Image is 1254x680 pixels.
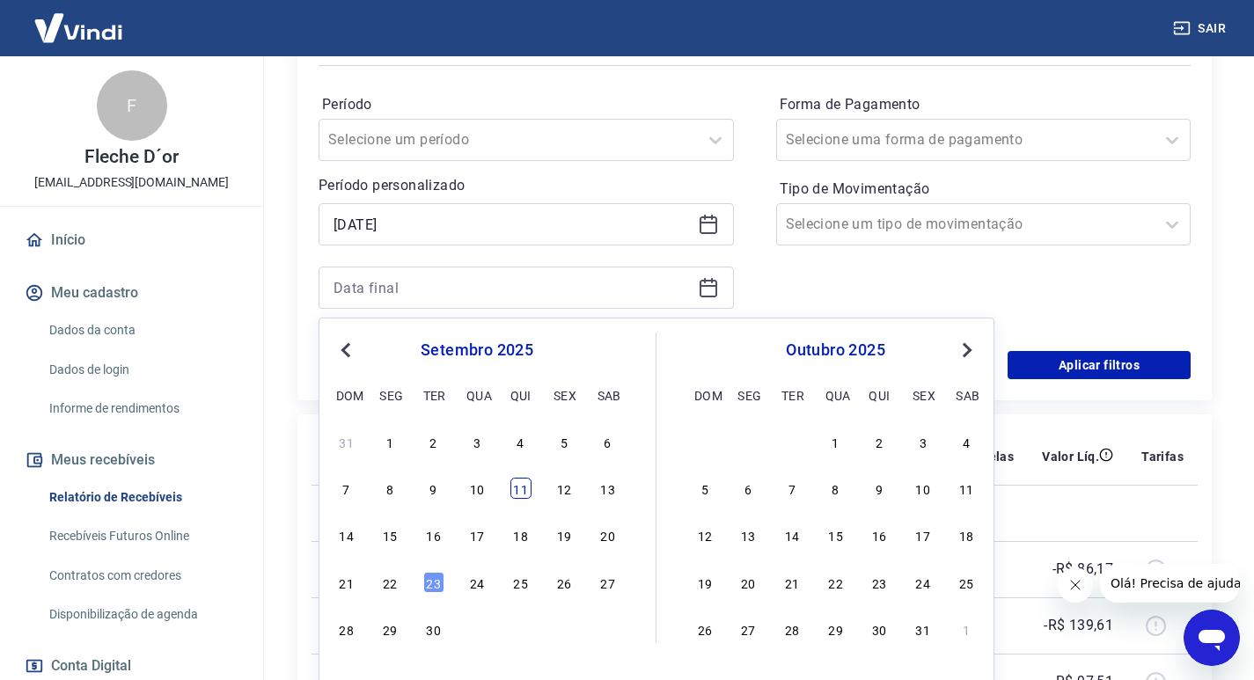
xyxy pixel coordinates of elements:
[694,572,715,593] div: Choose domingo, 19 de outubro de 2025
[869,431,890,452] div: Choose quinta-feira, 2 de outubro de 2025
[694,384,715,406] div: dom
[737,431,759,452] div: Choose segunda-feira, 29 de setembro de 2025
[598,618,619,640] div: Choose sábado, 4 de outubro de 2025
[554,384,575,406] div: sex
[334,428,620,641] div: month 2025-09
[42,596,242,632] a: Disponibilização de agenda
[42,479,242,515] a: Relatório de Recebíveis
[869,384,890,406] div: qui
[598,572,619,593] div: Choose sábado, 27 de setembro de 2025
[379,524,400,545] div: Choose segunda-feira, 15 de setembro de 2025
[1008,351,1191,379] button: Aplicar filtros
[554,524,575,545] div: Choose sexta-feira, 19 de setembro de 2025
[21,274,242,312] button: Meu cadastro
[335,340,356,361] button: Previous Month
[554,618,575,640] div: Choose sexta-feira, 3 de outubro de 2025
[510,618,532,640] div: Choose quinta-feira, 2 de outubro de 2025
[1184,610,1240,666] iframe: Botão para abrir a janela de mensagens
[825,431,847,452] div: Choose quarta-feira, 1 de outubro de 2025
[466,524,488,545] div: Choose quarta-feira, 17 de setembro de 2025
[1042,448,1099,465] p: Valor Líq.
[34,173,229,192] p: [EMAIL_ADDRESS][DOMAIN_NAME]
[336,431,357,452] div: Choose domingo, 31 de agosto de 2025
[956,384,977,406] div: sab
[956,572,977,593] div: Choose sábado, 25 de outubro de 2025
[737,572,759,593] div: Choose segunda-feira, 20 de outubro de 2025
[598,384,619,406] div: sab
[510,572,532,593] div: Choose quinta-feira, 25 de setembro de 2025
[554,572,575,593] div: Choose sexta-feira, 26 de setembro de 2025
[694,478,715,499] div: Choose domingo, 5 de outubro de 2025
[1170,12,1233,45] button: Sair
[694,524,715,545] div: Choose domingo, 12 de outubro de 2025
[1141,448,1184,465] p: Tarifas
[21,441,242,479] button: Meus recebíveis
[737,618,759,640] div: Choose segunda-feira, 27 de outubro de 2025
[869,478,890,499] div: Choose quinta-feira, 9 de outubro de 2025
[510,478,532,499] div: Choose quinta-feira, 11 de setembro de 2025
[466,618,488,640] div: Choose quarta-feira, 1 de outubro de 2025
[781,431,803,452] div: Choose terça-feira, 30 de setembro de 2025
[510,524,532,545] div: Choose quinta-feira, 18 de setembro de 2025
[913,618,934,640] div: Choose sexta-feira, 31 de outubro de 2025
[379,478,400,499] div: Choose segunda-feira, 8 de setembro de 2025
[554,431,575,452] div: Choose sexta-feira, 5 de setembro de 2025
[319,175,734,196] p: Período personalizado
[737,524,759,545] div: Choose segunda-feira, 13 de outubro de 2025
[84,148,178,166] p: Fleche D´or
[956,524,977,545] div: Choose sábado, 18 de outubro de 2025
[97,70,167,141] div: F
[336,384,357,406] div: dom
[423,384,444,406] div: ter
[781,524,803,545] div: Choose terça-feira, 14 de outubro de 2025
[379,618,400,640] div: Choose segunda-feira, 29 de setembro de 2025
[869,572,890,593] div: Choose quinta-feira, 23 de outubro de 2025
[336,524,357,545] div: Choose domingo, 14 de setembro de 2025
[825,524,847,545] div: Choose quarta-feira, 15 de outubro de 2025
[956,618,977,640] div: Choose sábado, 1 de novembro de 2025
[825,478,847,499] div: Choose quarta-feira, 8 de outubro de 2025
[423,618,444,640] div: Choose terça-feira, 30 de setembro de 2025
[694,618,715,640] div: Choose domingo, 26 de outubro de 2025
[42,558,242,594] a: Contratos com credores
[423,524,444,545] div: Choose terça-feira, 16 de setembro de 2025
[825,384,847,406] div: qua
[825,572,847,593] div: Choose quarta-feira, 22 de outubro de 2025
[1100,564,1240,603] iframe: Mensagem da empresa
[598,478,619,499] div: Choose sábado, 13 de setembro de 2025
[42,352,242,388] a: Dados de login
[780,94,1188,115] label: Forma de Pagamento
[336,572,357,593] div: Choose domingo, 21 de setembro de 2025
[21,221,242,260] a: Início
[694,431,715,452] div: Choose domingo, 28 de setembro de 2025
[956,431,977,452] div: Choose sábado, 4 de outubro de 2025
[913,572,934,593] div: Choose sexta-feira, 24 de outubro de 2025
[334,340,620,361] div: setembro 2025
[598,524,619,545] div: Choose sábado, 20 de setembro de 2025
[913,431,934,452] div: Choose sexta-feira, 3 de outubro de 2025
[466,478,488,499] div: Choose quarta-feira, 10 de setembro de 2025
[42,312,242,348] a: Dados da conta
[42,518,242,554] a: Recebíveis Futuros Online
[379,431,400,452] div: Choose segunda-feira, 1 de setembro de 2025
[21,1,136,55] img: Vindi
[379,384,400,406] div: seg
[1052,559,1114,580] p: -R$ 86,17
[913,478,934,499] div: Choose sexta-feira, 10 de outubro de 2025
[1044,615,1113,636] p: -R$ 139,61
[869,524,890,545] div: Choose quinta-feira, 16 de outubro de 2025
[598,431,619,452] div: Choose sábado, 6 de setembro de 2025
[913,384,934,406] div: sex
[737,384,759,406] div: seg
[825,618,847,640] div: Choose quarta-feira, 29 de outubro de 2025
[423,478,444,499] div: Choose terça-feira, 9 de setembro de 2025
[334,274,691,301] input: Data final
[956,478,977,499] div: Choose sábado, 11 de outubro de 2025
[423,572,444,593] div: Choose terça-feira, 23 de setembro de 2025
[11,12,148,26] span: Olá! Precisa de ajuda?
[780,179,1188,200] label: Tipo de Movimentação
[692,340,979,361] div: outubro 2025
[554,478,575,499] div: Choose sexta-feira, 12 de setembro de 2025
[692,428,979,641] div: month 2025-10
[781,572,803,593] div: Choose terça-feira, 21 de outubro de 2025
